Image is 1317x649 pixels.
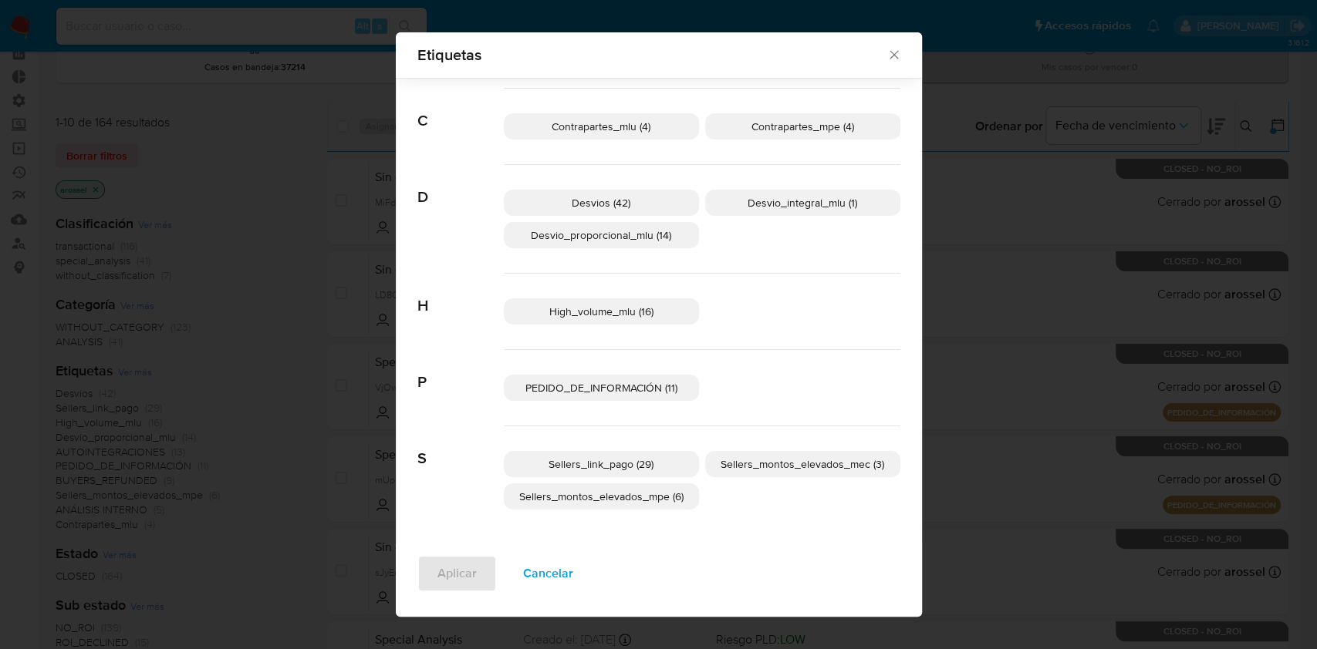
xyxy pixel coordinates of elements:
div: Desvio_proporcional_mlu (14) [504,222,699,248]
div: PEDIDO_DE_INFORMACIÓN (11) [504,375,699,401]
div: Sellers_link_pago (29) [504,451,699,477]
span: Contrapartes_mlu (4) [552,119,650,134]
span: Sellers_montos_elevados_mec (3) [721,456,884,472]
button: Cancelar [503,555,593,592]
span: Desvio_integral_mlu (1) [748,195,857,210]
div: Contrapartes_mlu (4) [504,113,699,140]
span: Contrapartes_mpe (4) [751,119,854,134]
span: Etiquetas [417,47,887,62]
span: PEDIDO_DE_INFORMACIÓN (11) [525,380,677,395]
span: Desvios (42) [572,195,630,210]
span: D [417,165,504,207]
span: C [417,89,504,130]
div: Desvios (42) [504,190,699,216]
span: Desvio_proporcional_mlu (14) [531,227,671,243]
span: P [417,350,504,392]
div: Desvio_integral_mlu (1) [705,190,900,216]
div: Contrapartes_mpe (4) [705,113,900,140]
div: High_volume_mlu (16) [504,298,699,324]
span: Sellers_link_pago (29) [549,456,653,472]
span: S [417,426,504,468]
span: Sellers_montos_elevados_mpe (6) [519,489,684,504]
button: Cerrar [886,47,900,61]
div: Sellers_montos_elevados_mpe (6) [504,483,699,509]
span: High_volume_mlu (16) [549,304,653,319]
span: Cancelar [523,557,573,590]
span: H [417,274,504,315]
div: Sellers_montos_elevados_mec (3) [705,451,900,477]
